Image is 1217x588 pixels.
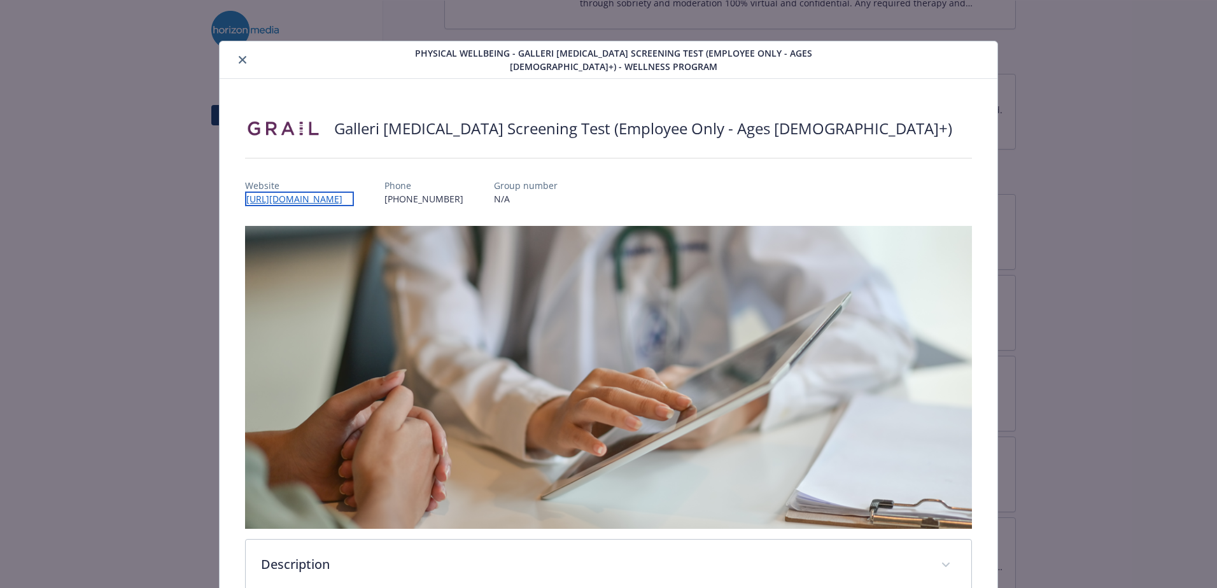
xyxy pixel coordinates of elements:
[261,555,925,574] p: Description
[245,226,972,529] img: banner
[245,192,354,206] a: [URL][DOMAIN_NAME]
[245,109,321,148] img: Grail, LLC
[235,52,250,67] button: close
[384,179,463,192] p: Phone
[494,179,558,192] p: Group number
[384,192,463,206] p: [PHONE_NUMBER]
[334,118,952,139] h2: Galleri [MEDICAL_DATA] Screening Test (Employee Only - Ages [DEMOGRAPHIC_DATA]+)
[494,192,558,206] p: N/A
[383,46,843,73] span: Physical Wellbeing - Galleri [MEDICAL_DATA] Screening Test (Employee Only - Ages [DEMOGRAPHIC_DAT...
[245,179,354,192] p: Website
